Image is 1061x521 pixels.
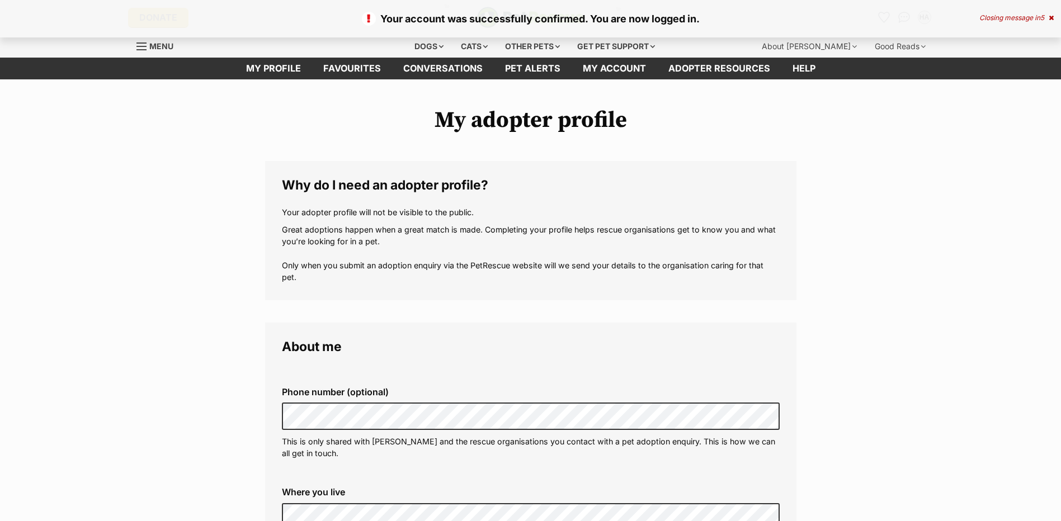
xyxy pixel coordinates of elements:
[392,58,494,79] a: conversations
[497,35,568,58] div: Other pets
[453,35,496,58] div: Cats
[494,58,572,79] a: Pet alerts
[235,58,312,79] a: My profile
[282,387,780,397] label: Phone number (optional)
[282,435,780,460] p: This is only shared with [PERSON_NAME] and the rescue organisations you contact with a pet adopti...
[265,107,796,133] h1: My adopter profile
[781,58,827,79] a: Help
[312,58,392,79] a: Favourites
[407,35,451,58] div: Dogs
[657,58,781,79] a: Adopter resources
[572,58,657,79] a: My account
[569,35,663,58] div: Get pet support
[265,161,796,300] fieldset: Why do I need an adopter profile?
[149,41,173,51] span: Menu
[136,35,181,55] a: Menu
[754,35,865,58] div: About [PERSON_NAME]
[282,178,780,192] legend: Why do I need an adopter profile?
[282,487,780,497] label: Where you live
[282,206,780,218] p: Your adopter profile will not be visible to the public.
[867,35,933,58] div: Good Reads
[282,339,780,354] legend: About me
[282,224,780,283] p: Great adoptions happen when a great match is made. Completing your profile helps rescue organisat...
